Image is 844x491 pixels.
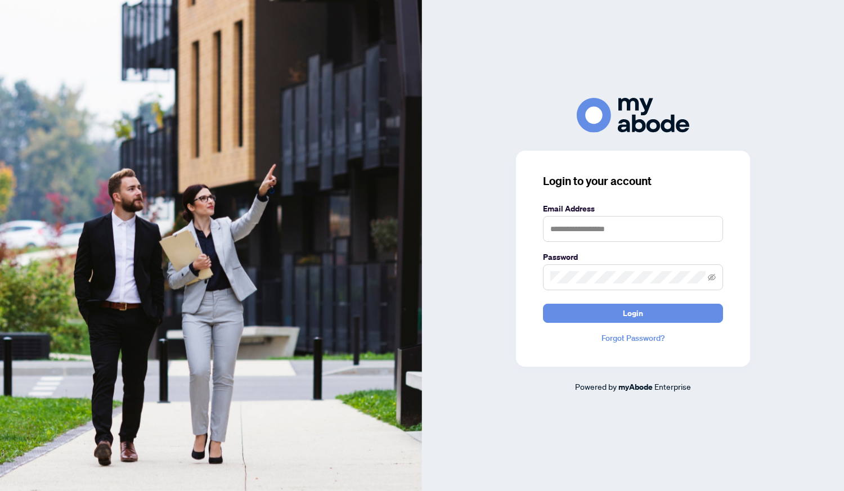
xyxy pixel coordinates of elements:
[708,273,716,281] span: eye-invisible
[575,381,617,391] span: Powered by
[543,251,723,263] label: Password
[543,304,723,323] button: Login
[543,202,723,215] label: Email Address
[543,173,723,189] h3: Login to your account
[623,304,643,322] span: Login
[577,98,689,132] img: ma-logo
[543,332,723,344] a: Forgot Password?
[654,381,691,391] span: Enterprise
[618,381,653,393] a: myAbode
